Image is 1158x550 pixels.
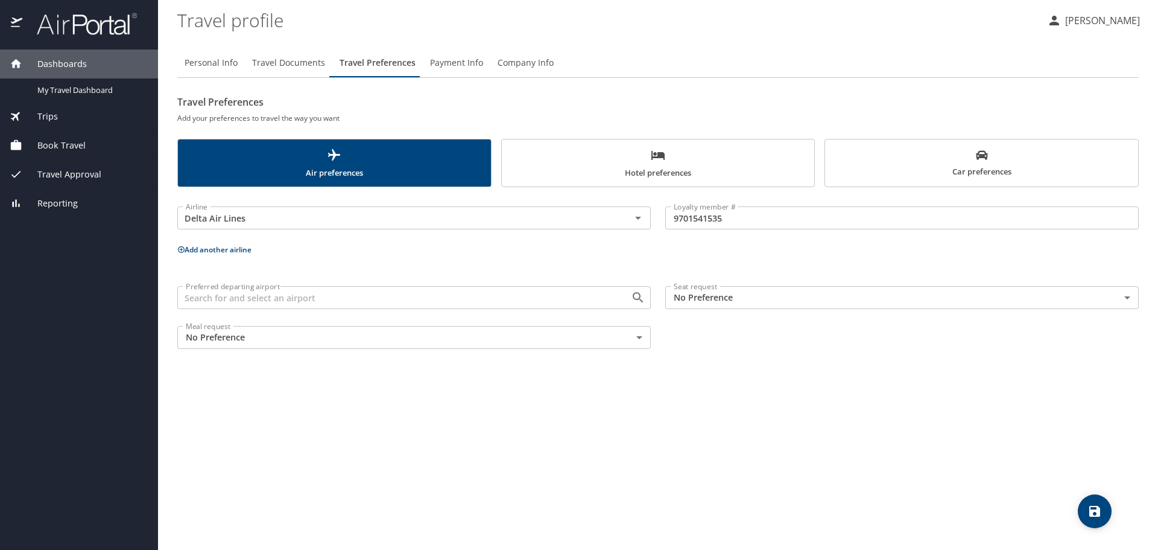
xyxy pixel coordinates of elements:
span: Car preferences [832,149,1131,179]
span: Travel Approval [22,168,101,181]
button: [PERSON_NAME] [1042,10,1145,31]
button: save [1078,494,1112,528]
div: No Preference [177,326,651,349]
button: Open [630,289,647,306]
img: airportal-logo.png [24,12,137,36]
span: My Travel Dashboard [37,85,144,96]
img: icon-airportal.png [11,12,24,36]
button: Open [630,209,647,226]
span: Travel Documents [252,56,325,71]
span: Dashboards [22,57,87,71]
span: Book Travel [22,139,86,152]
div: scrollable force tabs example [177,139,1139,187]
span: Company Info [498,56,554,71]
button: Add another airline [177,245,252,255]
span: Payment Info [430,56,483,71]
div: No Preference [665,286,1139,309]
span: Personal Info [185,56,238,71]
input: Search for and select an airport [181,290,612,305]
span: Air preferences [185,148,484,180]
span: Travel Preferences [340,56,416,71]
span: Reporting [22,197,78,210]
h2: Travel Preferences [177,92,1139,112]
input: Select an Airline [181,210,612,226]
h6: Add your preferences to travel the way you want [177,112,1139,124]
h1: Travel profile [177,1,1037,39]
div: Profile [177,48,1139,77]
p: [PERSON_NAME] [1061,13,1140,28]
span: Hotel preferences [509,148,808,180]
span: Trips [22,110,58,123]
